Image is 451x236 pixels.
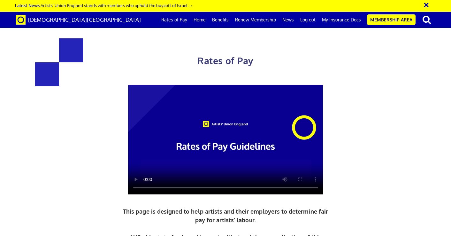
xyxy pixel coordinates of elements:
[11,12,146,28] a: Brand [DEMOGRAPHIC_DATA][GEOGRAPHIC_DATA]
[15,3,41,8] strong: Latest News:
[232,12,279,28] a: Renew Membership
[158,12,190,28] a: Rates of Pay
[417,13,437,26] button: search
[367,14,416,25] a: Membership Area
[319,12,364,28] a: My Insurance Docs
[209,12,232,28] a: Benefits
[28,16,141,23] span: [DEMOGRAPHIC_DATA][GEOGRAPHIC_DATA]
[197,55,253,67] span: Rates of Pay
[279,12,297,28] a: News
[15,3,193,8] a: Latest News:Artists’ Union England stands with members who uphold the boycott of Israel →
[190,12,209,28] a: Home
[297,12,319,28] a: Log out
